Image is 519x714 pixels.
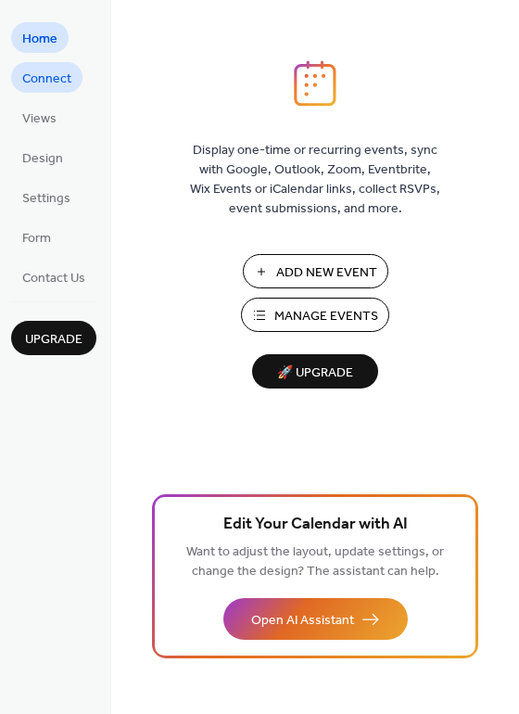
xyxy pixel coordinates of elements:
[22,70,71,89] span: Connect
[11,261,96,292] a: Contact Us
[11,142,74,172] a: Design
[11,102,68,133] a: Views
[22,109,57,129] span: Views
[223,512,408,538] span: Edit Your Calendar with AI
[263,361,367,386] span: 🚀 Upgrade
[223,598,408,640] button: Open AI Assistant
[11,321,96,355] button: Upgrade
[276,263,377,283] span: Add New Event
[11,222,62,252] a: Form
[11,182,82,212] a: Settings
[243,254,388,288] button: Add New Event
[190,141,440,219] span: Display one-time or recurring events, sync with Google, Outlook, Zoom, Eventbrite, Wix Events or ...
[25,330,82,350] span: Upgrade
[252,354,378,389] button: 🚀 Upgrade
[251,611,354,631] span: Open AI Assistant
[22,30,57,49] span: Home
[241,298,389,332] button: Manage Events
[11,22,69,53] a: Home
[294,60,336,107] img: logo_icon.svg
[186,540,444,584] span: Want to adjust the layout, update settings, or change the design? The assistant can help.
[22,269,85,288] span: Contact Us
[274,307,378,326] span: Manage Events
[22,149,63,169] span: Design
[22,189,70,209] span: Settings
[11,62,82,93] a: Connect
[22,229,51,249] span: Form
